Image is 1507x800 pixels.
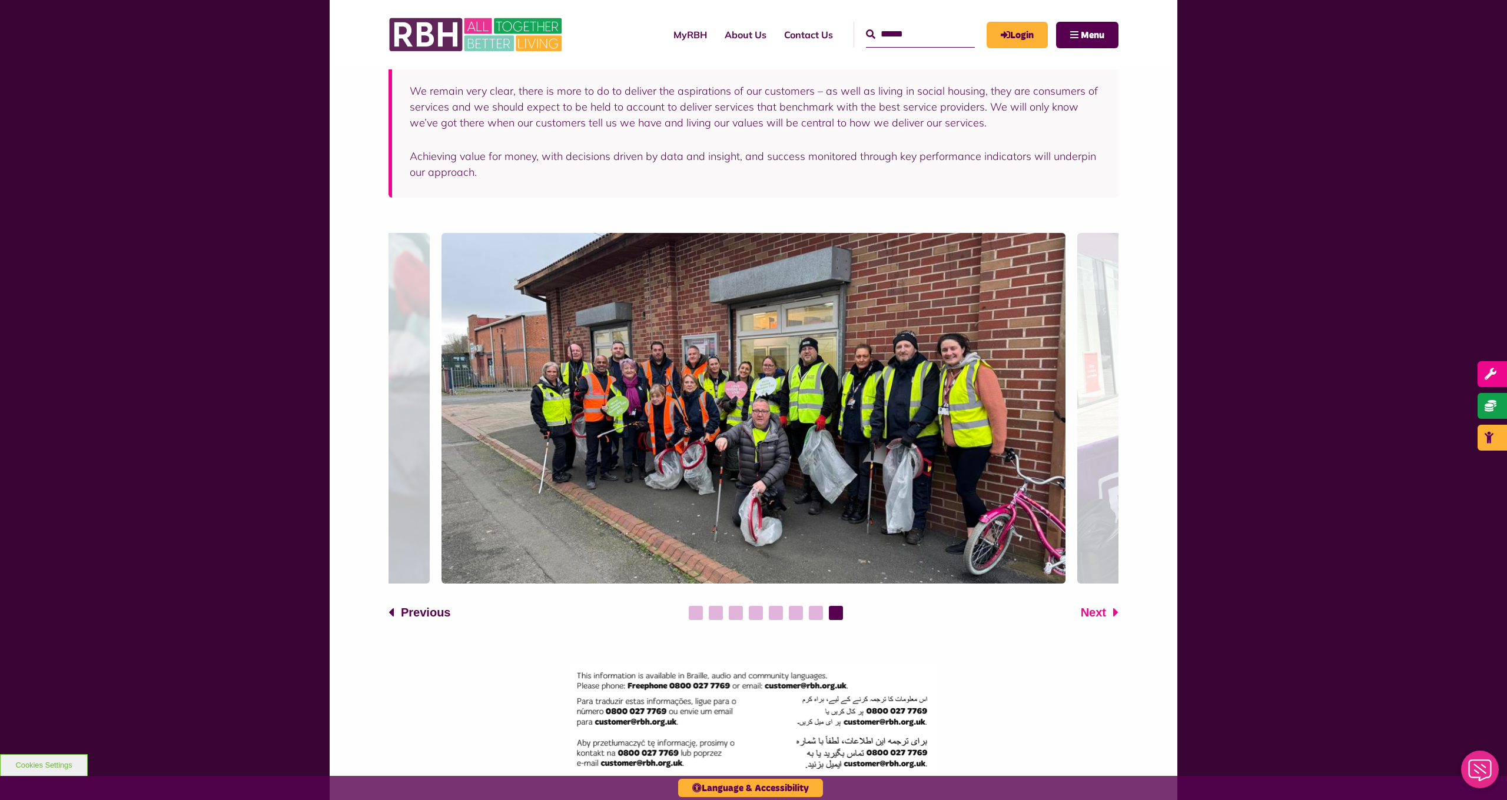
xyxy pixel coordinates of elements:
p: Achieving value for money, with decisions driven by data and insight, and success monitored throu... [410,148,1101,180]
a: Contact Us [775,19,842,51]
a: MyRBH [987,22,1048,48]
p: We remain very clear, there is more to do to deliver the aspirations of our customers – as well a... [410,83,1101,131]
span: Previous [401,604,450,621]
img: This information is available in Braille, audio, and community languages. Call 0800 027 7769 or e... [569,662,938,781]
button: 3 of 8 [729,606,743,620]
input: Search [866,22,975,47]
button: 8 of 8 [829,606,843,620]
button: Next [1081,604,1118,621]
button: 1 of 8 [689,606,703,620]
iframe: Netcall Web Assistant for live chat [1454,747,1507,800]
span: Next [1081,604,1106,621]
button: Previous [389,604,450,621]
button: 5 of 8 [769,606,783,620]
a: MyRBH [665,19,716,51]
button: Navigation [1056,22,1118,48]
button: 7 of 8 [809,606,823,620]
button: 4 of 8 [749,606,763,620]
a: About Us [716,19,775,51]
button: Language & Accessibility [678,779,823,797]
button: 6 of 8 [789,606,803,620]
img: RBH [389,12,565,58]
span: Menu [1081,31,1104,40]
button: 2 of 8 [709,606,723,620]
